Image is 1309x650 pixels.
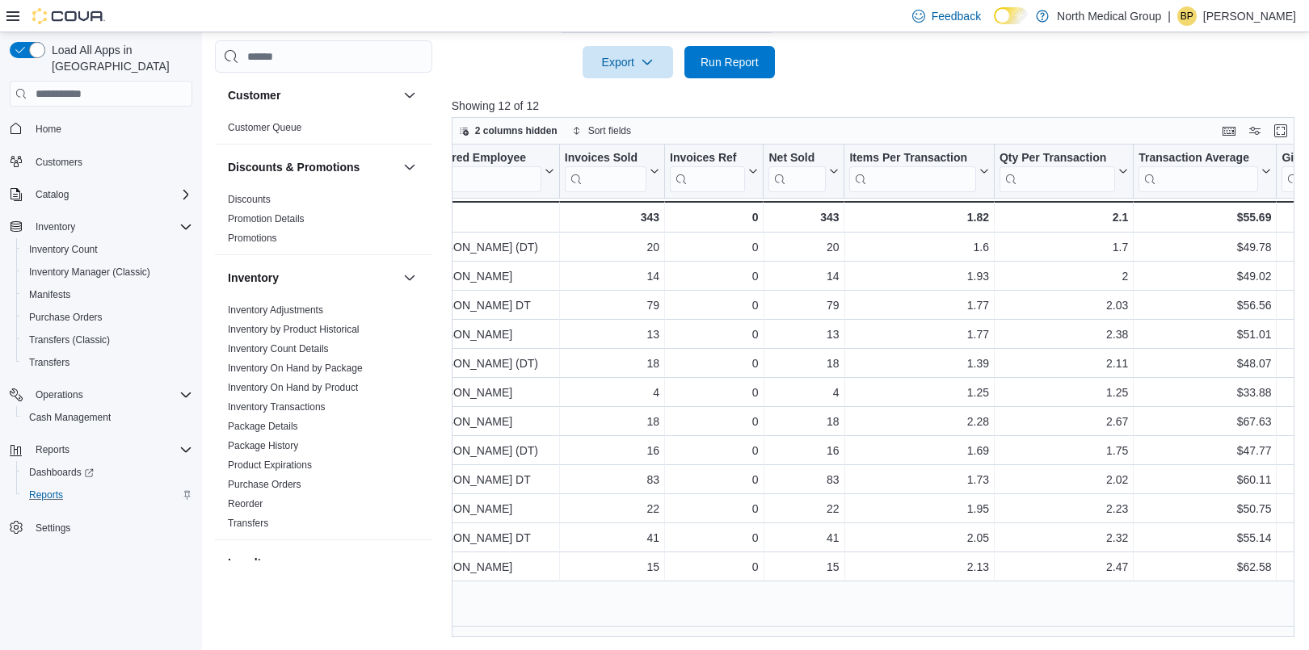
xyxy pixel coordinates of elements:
[29,518,192,538] span: Settings
[29,185,192,204] span: Catalog
[16,484,199,506] button: Reports
[228,324,360,335] a: Inventory by Product Historical
[16,261,199,283] button: Inventory Manager (Classic)
[228,304,323,317] span: Inventory Adjustments
[1139,208,1271,227] div: $55.69
[228,343,329,354] a: Inventory Count Details
[400,86,419,105] button: Customer
[3,516,199,539] button: Settings
[29,288,70,301] span: Manifests
[29,118,192,138] span: Home
[228,342,329,355] span: Inventory Count Details
[228,270,279,286] h3: Inventory
[23,408,117,427] a: Cash Management
[849,208,989,227] div: 1.82
[228,498,263,510] a: Reorder
[228,400,326,413] span: Inventory Transactions
[1245,121,1265,140] button: Display options
[29,466,94,479] span: Dashboards
[23,262,157,282] a: Inventory Manager (Classic)
[228,518,268,529] a: Transfers
[23,330,116,350] a: Transfers (Classic)
[228,555,397,571] button: Loyalty
[29,217,82,237] button: Inventory
[215,190,432,254] div: Discounts & Promotions
[228,122,301,133] a: Customer Queue
[45,42,192,74] span: Load All Apps in [GEOGRAPHIC_DATA]
[3,150,199,174] button: Customers
[228,233,277,244] a: Promotions
[3,116,199,140] button: Home
[588,124,631,137] span: Sort fields
[1181,6,1193,26] span: BP
[29,440,192,459] span: Reports
[23,485,69,505] a: Reports
[36,220,75,233] span: Inventory
[228,439,298,452] span: Package History
[36,443,69,456] span: Reports
[29,243,98,256] span: Inventory Count
[228,362,363,375] span: Inventory On Hand by Package
[1057,6,1161,26] p: North Medical Group
[452,121,564,140] button: 2 columns hidden
[228,363,363,374] a: Inventory On Hand by Package
[29,518,77,538] a: Settings
[228,159,397,175] button: Discounts & Promotions
[32,8,105,24] img: Cova
[228,270,397,286] button: Inventory
[228,459,312,472] span: Product Expirations
[23,485,192,505] span: Reports
[36,188,69,201] span: Catalog
[16,329,199,351] button: Transfers (Classic)
[29,333,110,346] span: Transfers (Classic)
[23,308,109,327] a: Purchase Orders
[29,489,63,501] span: Reports
[228,420,298,433] span: Package Details
[29,120,68,139] a: Home
[16,351,199,374] button: Transfers
[419,208,554,227] div: Totals
[23,463,100,482] a: Dashboards
[23,353,76,372] a: Transfers
[23,353,192,372] span: Transfers
[29,266,150,279] span: Inventory Manager (Classic)
[23,463,192,482] span: Dashboards
[23,262,192,282] span: Inventory Manager (Classic)
[228,212,305,225] span: Promotion Details
[592,46,663,78] span: Export
[1271,121,1290,140] button: Enter fullscreen
[10,110,192,581] nav: Complex example
[1219,121,1239,140] button: Keyboard shortcuts
[29,385,192,405] span: Operations
[670,208,758,227] div: 0
[994,7,1028,24] input: Dark Mode
[23,285,77,304] a: Manifests
[228,479,301,490] a: Purchase Orders
[565,208,659,227] div: 343
[29,385,90,405] button: Operations
[16,461,199,484] a: Dashboards
[36,388,83,401] span: Operations
[3,183,199,206] button: Catalog
[475,124,558,137] span: 2 columns hidden
[16,283,199,306] button: Manifests
[1203,6,1296,26] p: [PERSON_NAME]
[36,123,61,136] span: Home
[29,185,75,204] button: Catalog
[228,382,358,393] a: Inventory On Hand by Product
[400,157,419,177] button: Discounts & Promotions
[228,87,280,103] h3: Customer
[400,268,419,287] button: Inventory
[228,478,301,491] span: Purchase Orders
[452,98,1303,114] p: Showing 12 of 12
[932,8,981,24] span: Feedback
[228,194,271,205] a: Discounts
[36,522,70,535] span: Settings
[228,459,312,471] a: Product Expirations
[16,306,199,329] button: Purchase Orders
[23,240,104,259] a: Inventory Count
[16,406,199,429] button: Cash Management
[29,152,192,172] span: Customers
[1177,6,1197,26] div: Benjamin Pitzer
[3,216,199,238] button: Inventory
